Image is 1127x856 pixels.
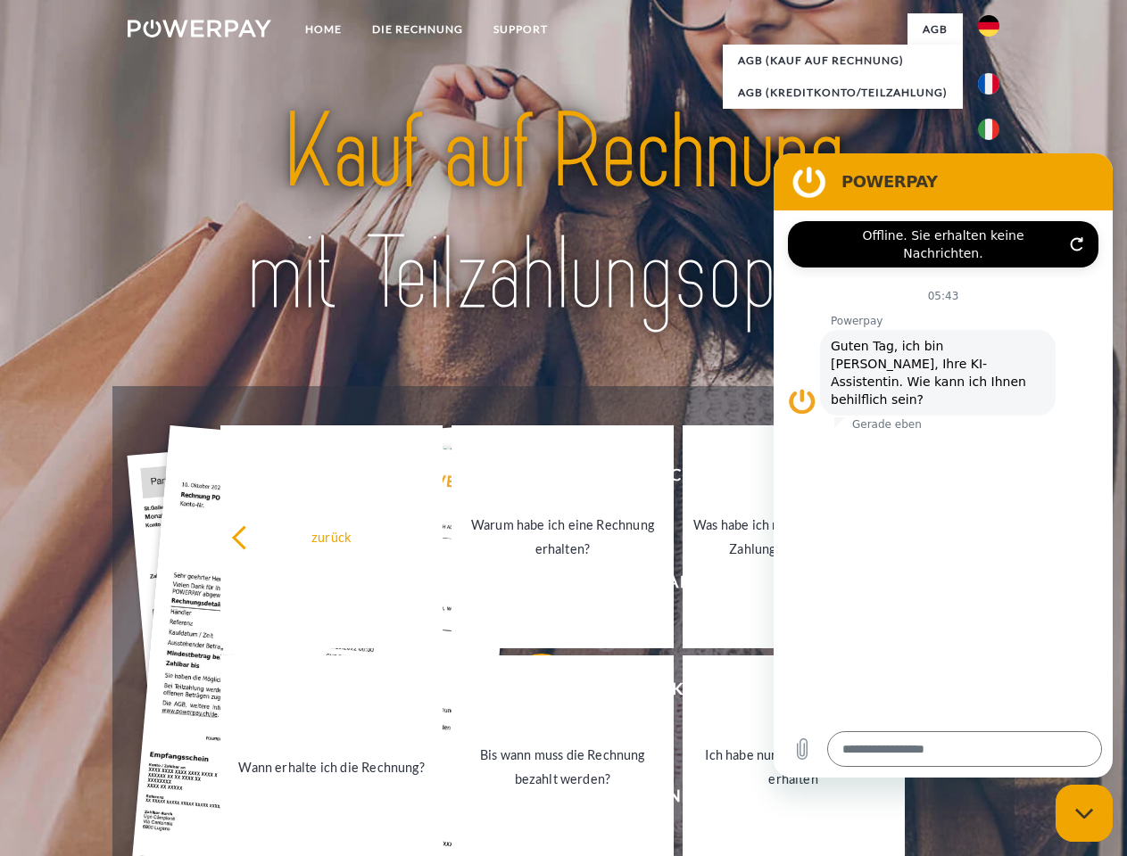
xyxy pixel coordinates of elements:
[1056,785,1113,842] iframe: Schaltfläche zum Öffnen des Messaging-Fensters; Konversation läuft
[478,13,563,45] a: SUPPORT
[683,425,905,648] a: Was habe ich noch offen, ist meine Zahlung eingegangen?
[978,73,999,95] img: fr
[907,13,963,45] a: agb
[693,743,894,791] div: Ich habe nur eine Teillieferung erhalten
[170,86,957,342] img: title-powerpay_de.svg
[231,754,432,778] div: Wann erhalte ich die Rechnung?
[462,513,663,561] div: Warum habe ich eine Rechnung erhalten?
[978,119,999,140] img: it
[723,45,963,77] a: AGB (Kauf auf Rechnung)
[357,13,478,45] a: DIE RECHNUNG
[723,77,963,109] a: AGB (Kreditkonto/Teilzahlung)
[693,513,894,561] div: Was habe ich noch offen, ist meine Zahlung eingegangen?
[774,153,1113,778] iframe: Messaging-Fenster
[128,20,271,37] img: logo-powerpay-white.svg
[231,524,432,548] div: zurück
[290,13,357,45] a: Home
[462,743,663,791] div: Bis wann muss die Rechnung bezahlt werden?
[978,15,999,37] img: de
